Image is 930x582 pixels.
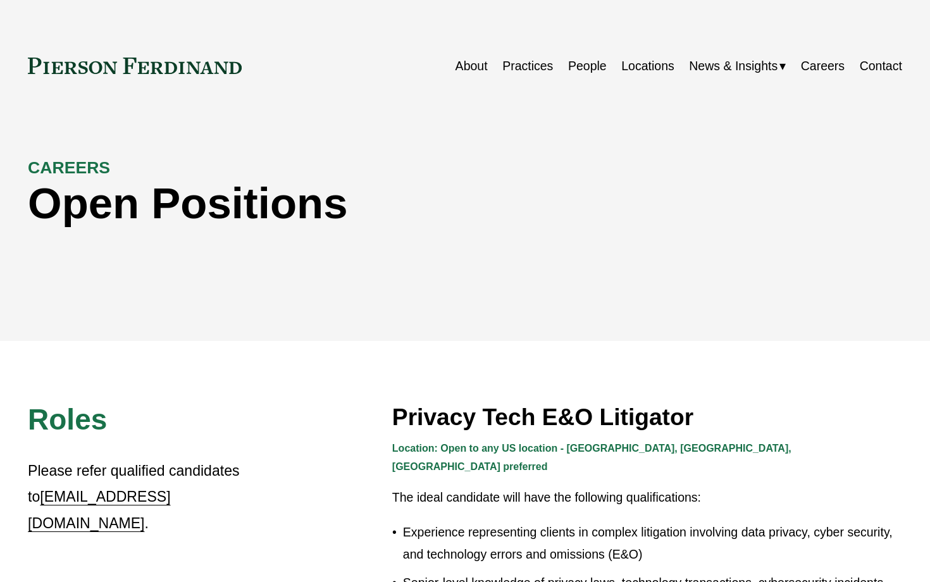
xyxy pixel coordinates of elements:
[392,443,794,472] strong: Location: Open to any US location - [GEOGRAPHIC_DATA], [GEOGRAPHIC_DATA], [GEOGRAPHIC_DATA] prefe...
[689,54,786,78] a: folder dropdown
[28,403,107,436] span: Roles
[392,402,902,431] h3: Privacy Tech E&O Litigator
[28,158,110,177] strong: CAREERS
[28,458,283,537] p: Please refer qualified candidates to .
[801,54,845,78] a: Careers
[689,55,778,77] span: News & Insights
[403,521,902,566] p: Experience representing clients in complex litigation involving data privacy, cyber security, and...
[568,54,607,78] a: People
[621,54,674,78] a: Locations
[28,179,683,229] h1: Open Positions
[456,54,488,78] a: About
[392,486,902,509] p: The ideal candidate will have the following qualifications:
[502,54,553,78] a: Practices
[860,54,902,78] a: Contact
[28,488,170,531] a: [EMAIL_ADDRESS][DOMAIN_NAME]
